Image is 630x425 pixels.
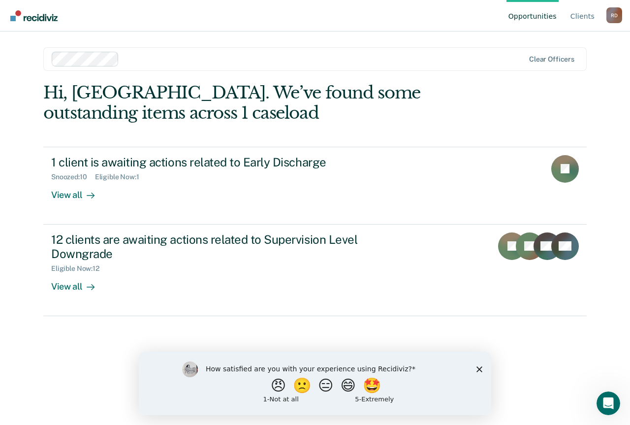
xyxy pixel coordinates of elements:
a: 1 client is awaiting actions related to Early DischargeSnoozed:10Eligible Now:1View all [43,147,587,225]
div: 12 clients are awaiting actions related to Supervision Level Downgrade [51,232,397,261]
iframe: Survey by Kim from Recidiviz [139,352,491,415]
div: 1 client is awaiting actions related to Early Discharge [51,155,397,169]
div: Hi, [GEOGRAPHIC_DATA]. We’ve found some outstanding items across 1 caseload [43,83,478,123]
div: Snoozed : 10 [51,173,95,181]
div: Eligible Now : 12 [51,264,107,273]
div: R D [606,7,622,23]
button: Profile dropdown button [606,7,622,23]
div: View all [51,273,106,292]
div: Clear officers [529,55,574,64]
iframe: Intercom live chat [597,392,620,415]
img: Recidiviz [10,10,58,21]
a: 12 clients are awaiting actions related to Supervision Level DowngradeEligible Now:12View all [43,225,587,316]
div: Eligible Now : 1 [95,173,147,181]
div: View all [51,181,106,200]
